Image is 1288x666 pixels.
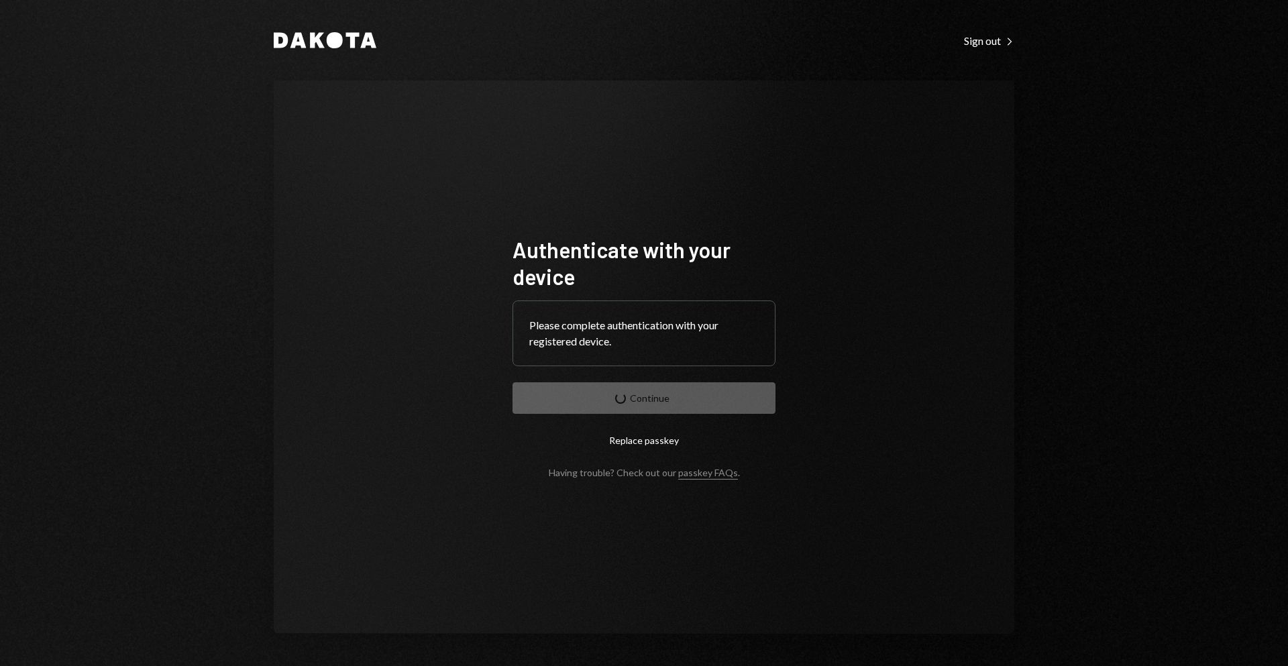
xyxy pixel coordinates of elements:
h1: Authenticate with your device [513,236,775,290]
div: Sign out [964,34,1014,48]
a: Sign out [964,33,1014,48]
div: Please complete authentication with your registered device. [529,317,759,349]
div: Having trouble? Check out our . [549,467,740,478]
a: passkey FAQs [678,467,738,480]
button: Replace passkey [513,425,775,456]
